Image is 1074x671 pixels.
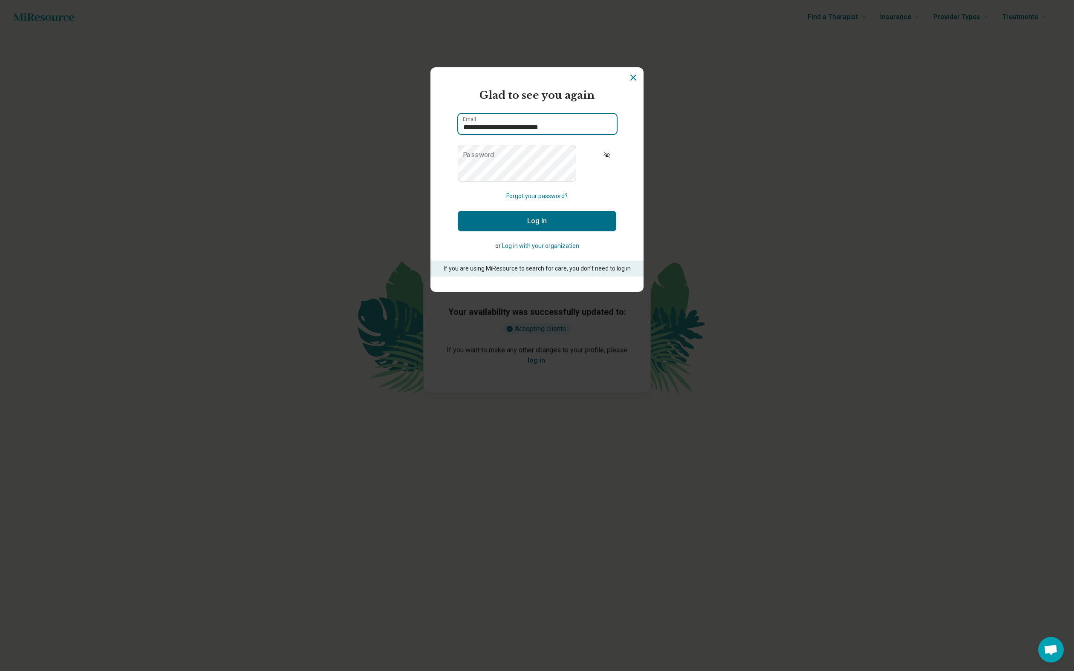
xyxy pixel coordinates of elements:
p: If you are using MiResource to search for care, you don’t need to log in [442,264,632,273]
button: Log in with your organization [502,242,579,251]
label: Password [463,152,494,158]
button: Log In [458,211,616,231]
section: Login Dialog [430,67,644,292]
button: Show password [598,145,616,165]
h2: Glad to see you again [458,88,616,103]
label: Email [463,117,476,122]
button: Forgot your password? [506,192,568,201]
p: or [458,242,616,251]
button: Dismiss [628,72,638,83]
